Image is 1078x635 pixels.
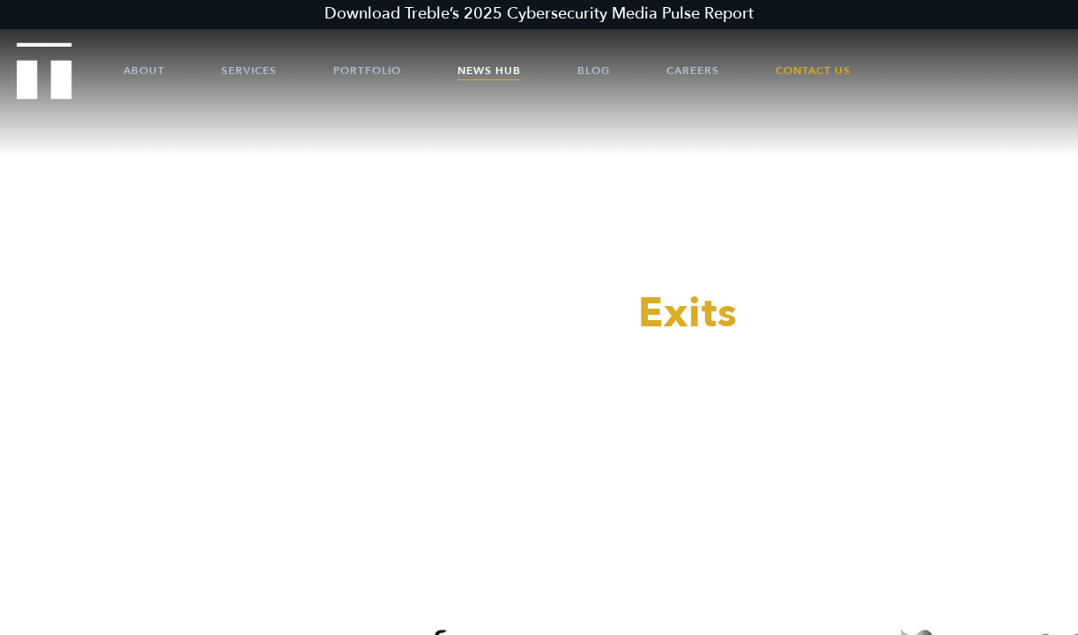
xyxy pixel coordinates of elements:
a: Portfolio [333,44,401,97]
a: Services [221,44,277,97]
span: Exits [638,286,738,341]
a: Blog [577,44,610,97]
a: Careers [666,44,719,97]
a: About [123,44,165,97]
a: Contact Us [776,44,851,97]
a: News Hub [457,44,521,97]
img: Treble logo [17,42,72,99]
